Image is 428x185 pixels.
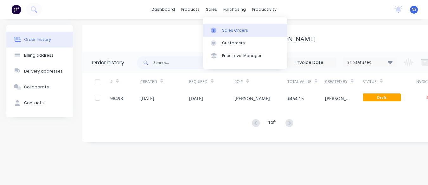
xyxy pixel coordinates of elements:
div: [DATE] [189,95,203,102]
div: 31 Statuses [343,59,396,66]
button: Contacts [6,95,73,111]
input: Search... [153,56,216,69]
div: 98498 [110,95,123,102]
div: sales [203,5,220,14]
div: Total Value [287,73,325,90]
div: # [110,79,113,85]
div: Created [140,73,189,90]
div: 1 of 1 [268,119,277,128]
a: Customers [203,37,287,49]
div: PO # [234,79,243,85]
div: Created By [325,79,348,85]
button: Collaborate [6,79,73,95]
button: Order history [6,32,73,48]
div: Status [363,79,377,85]
div: Created [140,79,157,85]
span: NS [412,7,417,12]
div: Order history [24,37,51,42]
div: Billing address [24,53,54,58]
div: Required [189,73,234,90]
div: Contacts [24,100,44,106]
button: Delivery addresses [6,63,73,79]
input: Invoice Date [283,58,336,67]
div: purchasing [220,5,249,14]
div: Price Level Manager [222,53,262,59]
div: Status [363,73,416,90]
div: Required [189,79,208,85]
div: products [178,5,203,14]
div: Order history [92,59,124,67]
div: Collaborate [24,84,49,90]
div: PO # [234,73,287,90]
button: Billing address [6,48,73,63]
div: $464.15 [287,95,304,102]
div: [PERSON_NAME] [325,95,350,102]
div: Total Value [287,79,311,85]
div: # [110,73,140,90]
a: dashboard [148,5,178,14]
img: Factory [11,5,21,14]
div: Created By [325,73,363,90]
div: Sales Orders [222,28,248,33]
span: Draft [363,93,401,101]
div: productivity [249,5,280,14]
a: Price Level Manager [203,49,287,62]
div: Delivery addresses [24,68,63,74]
div: [PERSON_NAME] [234,95,270,102]
div: [DATE] [140,95,154,102]
a: Sales Orders [203,24,287,36]
div: Customers [222,40,245,46]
